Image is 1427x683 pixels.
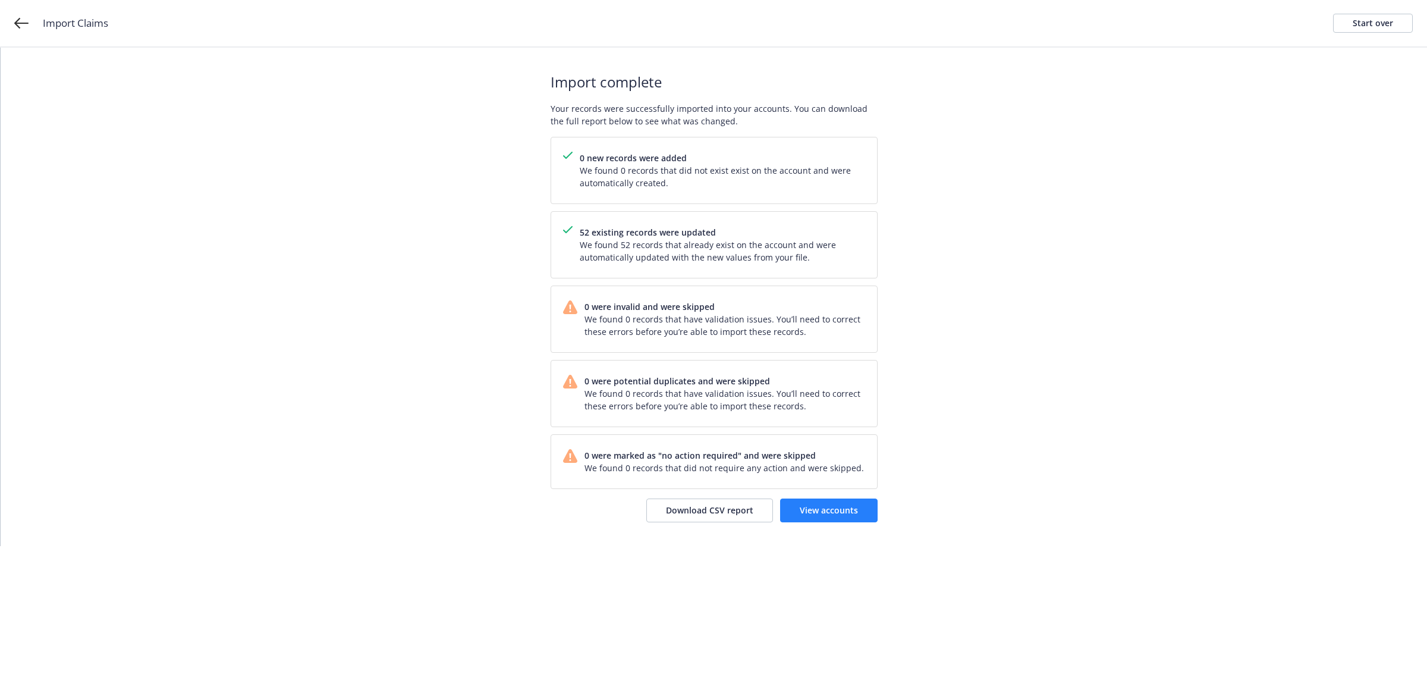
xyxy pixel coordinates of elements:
[584,300,865,313] span: 0 were invalid and were skipped
[666,505,753,516] span: Download CSV report
[551,71,878,93] span: Import complete
[584,313,865,338] span: We found 0 records that have validation issues. You’ll need to correct these errors before you’re...
[580,239,865,264] span: We found 52 records that already exist on the account and were automatically updated with the new...
[580,152,865,164] span: 0 new records were added
[584,375,865,387] span: 0 were potential duplicates and were skipped
[580,226,865,239] span: 52 existing records were updated
[551,102,878,127] span: Your records were successfully imported into your accounts. You can download the full report belo...
[780,499,878,522] a: View accounts
[580,164,865,189] span: We found 0 records that did not exist exist on the account and were automatically created.
[584,462,864,474] span: We found 0 records that did not require any action and were skipped.
[584,387,865,412] span: We found 0 records that have validation issues. You’ll need to correct these errors before you’re...
[1333,14,1413,33] a: Start over
[43,15,108,31] span: Import Claims
[1353,14,1393,32] div: Start over
[800,505,858,516] span: View accounts
[646,499,773,522] button: Download CSV report
[584,449,864,462] span: 0 were marked as "no action required" and were skipped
